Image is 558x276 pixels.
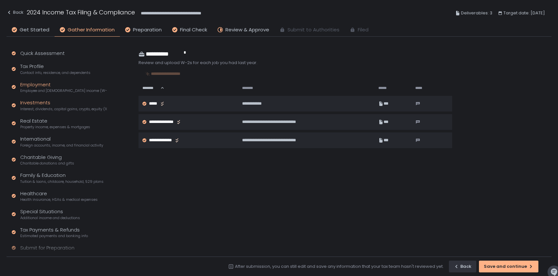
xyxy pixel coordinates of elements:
div: Back [7,9,24,16]
span: Estimated payments and banking info [20,233,88,238]
span: Get Started [20,26,49,34]
span: Deliverables: 3 [461,9,492,17]
div: Tax Payments & Refunds [20,226,88,239]
div: Family & Education [20,172,104,184]
div: Save and continue [484,264,533,269]
span: Employee and [DEMOGRAPHIC_DATA] income (W-2s) [20,88,107,93]
span: Preparation [133,26,162,34]
div: Investments [20,99,107,112]
button: Back [7,8,24,19]
span: Submit to Authorities [287,26,339,34]
div: After submission, you can still edit and save any information that your tax team hasn't reviewed ... [235,264,444,269]
span: Filed [358,26,369,34]
div: Employment [20,81,107,94]
span: Additional income and deductions [20,216,80,220]
span: Charitable donations and gifts [20,161,74,166]
div: Healthcare [20,190,98,202]
button: Save and continue [479,261,538,272]
span: Target date: [DATE] [503,9,545,17]
span: Interest, dividends, capital gains, crypto, equity (1099s, K-1s) [20,107,107,112]
div: International [20,135,103,148]
div: Back [454,264,471,269]
span: Review & Approve [225,26,269,34]
button: Back [449,261,476,272]
div: Charitable Giving [20,154,74,166]
span: Gather Information [68,26,115,34]
span: Health insurance, HSAs & medical expenses [20,197,98,202]
span: Foreign accounts, income, and financial activity [20,143,103,148]
span: Contact info, residence, and dependents [20,70,90,75]
span: Tuition & loans, childcare, household, 529 plans [20,179,104,184]
div: Submit for Preparation [20,244,74,252]
div: Quick Assessment [20,50,65,57]
div: Review and upload W-2s for each job you had last year. [139,60,452,66]
div: Real Estate [20,117,90,130]
span: Property income, expenses & mortgages [20,125,90,129]
h1: 2024 Income Tax Filing & Compliance [27,8,135,17]
div: Special Situations [20,208,80,220]
span: Final Check [180,26,207,34]
div: Tax Profile [20,63,90,75]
